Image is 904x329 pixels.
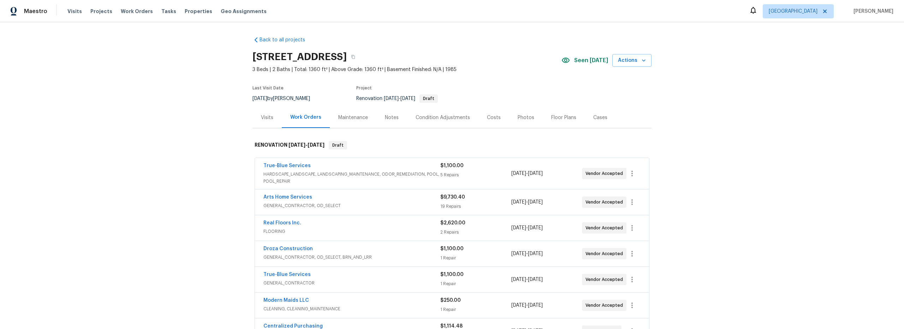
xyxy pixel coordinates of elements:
span: - [511,224,543,231]
a: Centralized Purchasing [263,324,323,329]
div: 2 Repairs [440,229,511,236]
span: GENERAL_CONTRACTOR [263,280,440,287]
span: Properties [185,8,212,15]
div: Maintenance [338,114,368,121]
span: Work Orders [121,8,153,15]
span: Draft [329,142,346,149]
span: - [289,142,325,147]
span: [PERSON_NAME] [851,8,893,15]
span: [DATE] [528,303,543,308]
div: Notes [385,114,399,121]
span: $1,114.48 [440,324,463,329]
span: Tasks [161,9,176,14]
span: - [511,276,543,283]
h2: [STREET_ADDRESS] [252,53,347,60]
div: 5 Repairs [440,171,511,178]
a: Real Floors Inc. [263,221,301,225]
span: GENERAL_CONTRACTOR, OD_SELECT, BRN_AND_LRR [263,254,440,261]
div: 1 Repair [440,254,511,262]
a: Droza Construction [263,246,313,251]
span: [DATE] [384,96,399,101]
span: - [511,170,543,177]
div: Cases [593,114,607,121]
span: [DATE] [511,171,526,176]
span: $250.00 [440,298,461,303]
span: [DATE] [400,96,415,101]
div: 19 Repairs [440,203,511,210]
span: Vendor Accepted [585,224,626,231]
span: Actions [618,56,646,65]
span: [DATE] [289,142,305,147]
h6: RENOVATION [255,141,325,149]
span: $1,100.00 [440,272,464,277]
span: - [511,302,543,309]
span: $9,730.40 [440,195,465,200]
a: Arts Home Services [263,195,312,200]
span: [DATE] [528,171,543,176]
span: [DATE] [511,277,526,282]
span: Visits [67,8,82,15]
span: [DATE] [528,251,543,256]
span: [DATE] [511,303,526,308]
span: FLOORING [263,228,440,235]
span: Vendor Accepted [585,276,626,283]
span: $1,100.00 [440,246,464,251]
div: Photos [518,114,534,121]
span: [DATE] [528,225,543,230]
span: Project [356,86,372,90]
div: by [PERSON_NAME] [252,94,319,103]
div: Condition Adjustments [416,114,470,121]
span: [DATE] [511,225,526,230]
span: - [511,199,543,206]
span: Draft [420,96,437,101]
span: [DATE] [308,142,325,147]
span: [DATE] [252,96,267,101]
span: HARDSCAPE_LANDSCAPE, LANDSCAPING_MAINTENANCE, ODOR_REMEDIATION, POOL, POOL_REPAIR [263,171,440,185]
span: GENERAL_CONTRACTOR, OD_SELECT [263,202,440,209]
a: True-Blue Services [263,163,311,168]
div: RENOVATION [DATE]-[DATE]Draft [252,134,652,157]
div: Work Orders [290,114,321,121]
a: True-Blue Services [263,272,311,277]
span: [DATE] [511,251,526,256]
div: Costs [487,114,501,121]
span: 3 Beds | 2 Baths | Total: 1360 ft² | Above Grade: 1360 ft² | Basement Finished: N/A | 1985 [252,66,561,73]
span: Geo Assignments [221,8,267,15]
span: Renovation [356,96,438,101]
span: $2,620.00 [440,221,465,225]
span: [DATE] [511,200,526,205]
div: 1 Repair [440,280,511,287]
a: Back to all projects [252,36,320,43]
span: CLEANING, CLEANING_MAINTENANCE [263,305,440,312]
span: Vendor Accepted [585,302,626,309]
span: Seen [DATE] [574,57,608,64]
span: [GEOGRAPHIC_DATA] [769,8,817,15]
button: Copy Address [347,51,359,63]
div: Floor Plans [551,114,576,121]
span: Vendor Accepted [585,170,626,177]
span: Projects [90,8,112,15]
span: Maestro [24,8,47,15]
span: Last Visit Date [252,86,284,90]
a: Modern Maids LLC [263,298,309,303]
span: Vendor Accepted [585,199,626,206]
span: Vendor Accepted [585,250,626,257]
span: - [511,250,543,257]
span: [DATE] [528,200,543,205]
span: $1,100.00 [440,163,464,168]
button: Actions [612,54,652,67]
span: - [384,96,415,101]
div: 1 Repair [440,306,511,313]
div: Visits [261,114,273,121]
span: [DATE] [528,277,543,282]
